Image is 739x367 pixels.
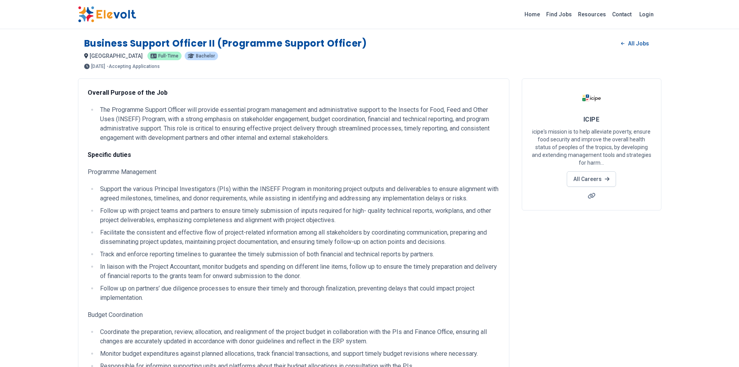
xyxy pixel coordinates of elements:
[88,151,131,158] strong: Specific duties
[98,349,500,358] li: Monitor budget expenditures against planned allocations, track financial transactions, and suppor...
[90,53,143,59] span: [GEOGRAPHIC_DATA]
[84,37,367,50] h1: Business Support Officer II (Programme Support Officer)
[635,7,658,22] a: Login
[158,54,178,58] span: Full-time
[98,327,500,346] li: Coordinate the preparation, review, allocation, and realignment of the project budget in collabor...
[91,64,105,69] span: [DATE]
[521,8,543,21] a: Home
[582,88,601,108] img: ICIPE
[88,167,500,177] p: Programme Management
[98,206,500,225] li: Follow up with project teams and partners to ensure timely submission of inputs required for high...
[531,128,652,167] p: icipe's mission is to help alleviate poverty, ensure food security and improve the overall health...
[98,284,500,303] li: Follow up on partners’ due diligence processes to ensure their timely and thorough finalization, ...
[196,54,215,58] span: Bachelor
[88,310,500,320] p: Budget Coordination
[575,8,609,21] a: Resources
[98,250,500,259] li: Track and enforce reporting timelines to guarantee the timely submission of both financial and te...
[98,105,500,143] li: The Programme Support Officer will provide essential program management and administrative suppor...
[98,184,500,203] li: Support the various Principal Investigators (PIs) within the INSEFF Program in monitoring project...
[107,64,160,69] p: - Accepting Applications
[609,8,635,21] a: Contact
[522,220,661,329] iframe: Advertisement
[98,228,500,247] li: Facilitate the consistent and effective flow of project-related information among all stakeholder...
[88,89,168,96] strong: Overall Purpose of the Job
[583,116,599,123] span: ICIPE
[98,262,500,281] li: In liaison with the Project Accountant, monitor budgets and spending on different line items, fol...
[78,6,136,23] img: Elevolt
[615,38,655,49] a: All Jobs
[567,171,616,187] a: All Careers
[543,8,575,21] a: Find Jobs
